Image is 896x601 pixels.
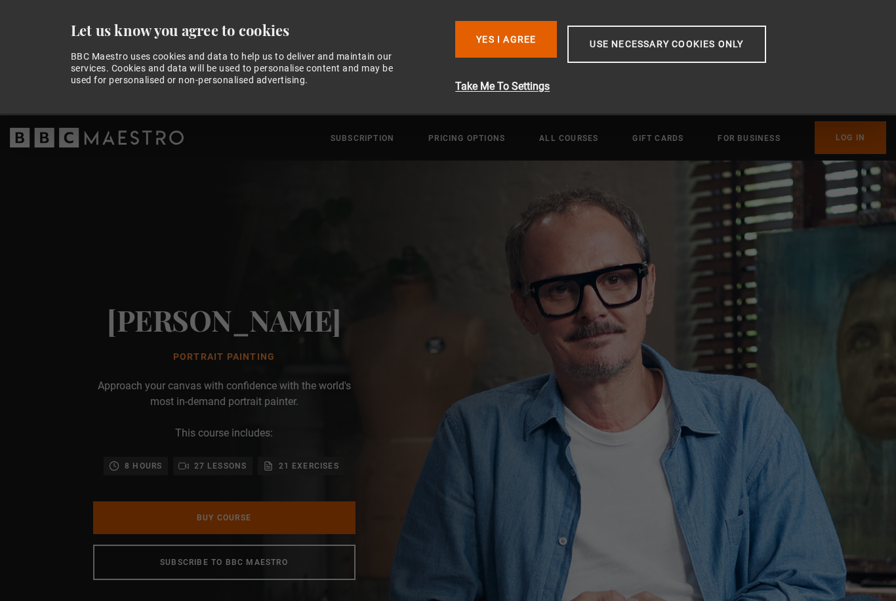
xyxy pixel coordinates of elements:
[125,459,162,473] p: 8 hours
[194,459,247,473] p: 27 lessons
[107,352,341,362] h1: Portrait Painting
[331,132,394,145] a: Subscription
[107,303,341,336] h2: [PERSON_NAME]
[632,132,683,145] a: Gift Cards
[331,121,886,154] nav: Primary
[279,459,339,473] p: 21 exercises
[539,132,598,145] a: All Courses
[175,425,273,441] p: This course includes:
[455,79,835,94] button: Take Me To Settings
[10,128,184,147] svg: BBC Maestro
[93,545,356,580] a: Subscribe to BBC Maestro
[93,501,356,534] a: Buy Course
[71,21,445,40] div: Let us know you agree to cookies
[71,50,408,87] div: BBC Maestro uses cookies and data to help us to deliver and maintain our services. Cookies and da...
[455,21,557,58] button: Yes I Agree
[93,378,356,410] p: Approach your canvas with confidence with the world's most in-demand portrait painter.
[428,132,505,145] a: Pricing Options
[718,132,780,145] a: For business
[567,26,765,63] button: Use necessary cookies only
[815,121,886,154] a: Log In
